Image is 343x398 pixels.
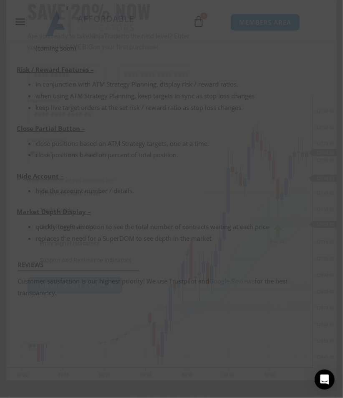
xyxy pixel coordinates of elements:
label: Trade Copier [27,206,195,214]
strong: SAVE BIG [65,43,93,51]
label: Phone (Optional) [27,136,195,145]
div: Open Intercom Messenger [315,370,335,390]
div: +1 [45,149,54,160]
span: Enhanced Chart Trader [40,189,101,197]
span: Support And Resistance Indicators [40,256,131,264]
a: No thanks, I’m not interested! [130,389,213,397]
p: Are you ready to take to the next level? Enter your email to on your first purchase! [27,31,195,53]
strong: NinjaTrader [89,32,124,40]
label: Order Flow Products [27,222,195,231]
label: Enhanced Chart Trader [27,189,195,197]
button: SUBMIT & GET COUPON [27,277,123,294]
span: What product(s) are you interested in? [27,176,195,185]
button: Selected country [27,145,54,164]
span: Trade Copier [40,206,74,214]
span: Entry Signal Indicators [40,239,99,247]
label: Entry Signal Indicators [27,239,195,247]
label: Email Address [27,97,195,105]
label: Support And Resistance Indicators [27,256,195,264]
span: Order Flow Products [40,222,93,231]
